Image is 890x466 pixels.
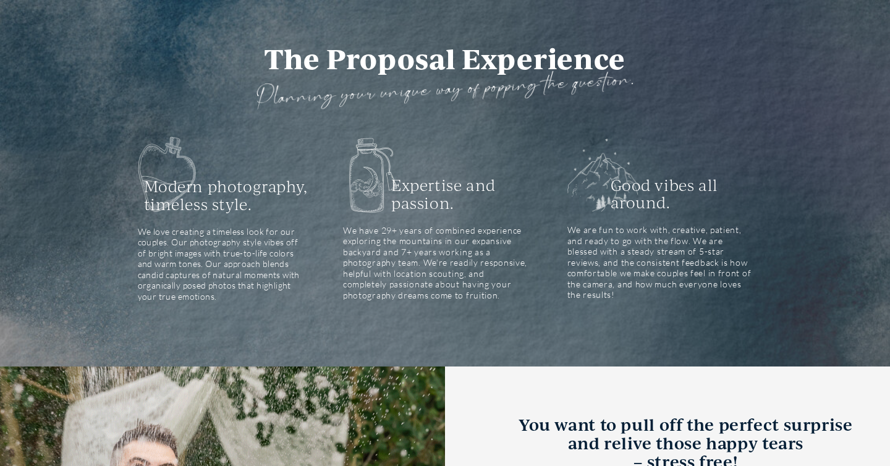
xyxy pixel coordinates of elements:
[611,177,722,213] h2: Good vibes all around.
[93,59,798,121] h3: Planning your unique way of popping the question.
[391,177,512,213] h2: Expertise and passion.
[138,226,305,302] div: We love creating a timeless look for our couples. Our photography style vibes off of bright image...
[567,224,753,300] div: We are fun to work with, creative, patient, and ready to go with the flow. We are blessed with a ...
[93,43,797,74] h1: The Proposal Experience
[343,225,528,301] div: We have 29+ years of combined experience exploring the mountains in our expansive backyard and 7+...
[144,178,311,214] h2: Modern photography, timeless style.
